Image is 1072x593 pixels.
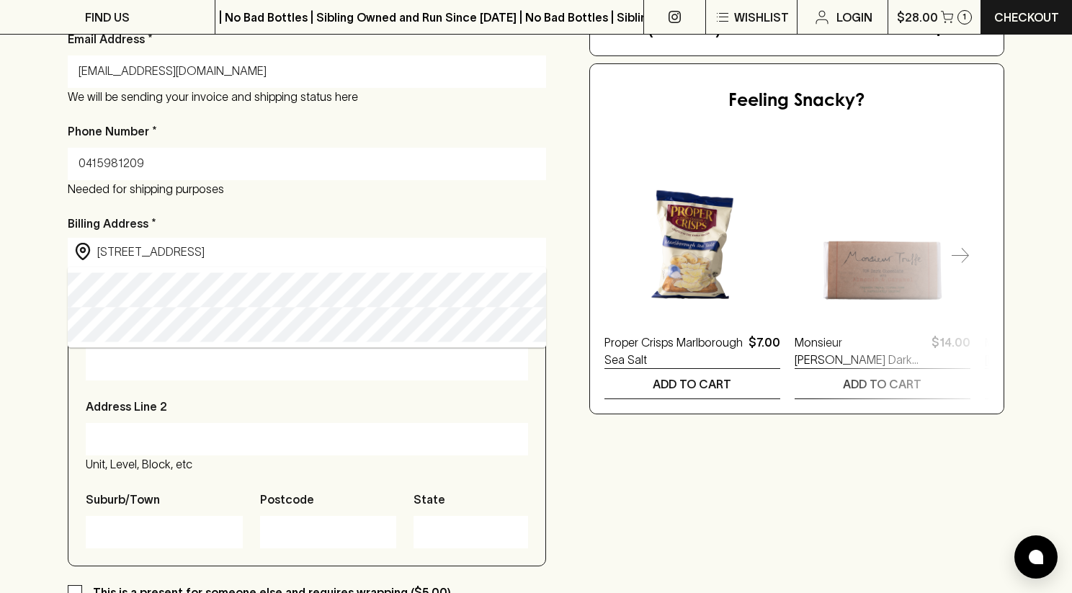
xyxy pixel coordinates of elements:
[843,375,921,393] p: ADD TO CART
[795,144,970,320] img: Monsieur Truffe Dark Chocolate with Almonds & Caramel
[962,13,966,21] p: 1
[932,334,970,368] p: $14.00
[86,491,160,508] p: Suburb/Town
[897,9,938,26] p: $28.00
[414,491,445,508] p: State
[68,122,157,140] p: Phone Number *
[260,491,314,508] p: Postcode
[1029,550,1043,564] img: bubble-icon
[86,398,167,415] p: Address Line 2
[749,334,780,368] p: $7.00
[604,334,743,368] a: Proper Crisps Marlborough Sea Salt
[728,90,865,113] h5: Feeling Snacky?
[994,9,1059,26] p: Checkout
[68,180,546,197] p: Needed for shipping purposes
[68,30,153,48] p: Email Address *
[734,9,789,26] p: Wishlist
[68,88,546,105] p: We will be sending your invoice and shipping status here
[795,369,970,398] button: ADD TO CART
[604,369,780,398] button: ADD TO CART
[86,458,192,471] span: Unit, Level, Block, etc
[97,244,540,260] input: Start typing your address...
[604,144,780,320] img: Proper Crisps Marlborough Sea Salt
[653,375,731,393] p: ADD TO CART
[795,334,926,368] a: Monsieur [PERSON_NAME] Dark Chocolate with Almonds & Caramel
[85,9,130,26] p: FIND US
[836,9,872,26] p: Login
[68,215,546,232] p: Billing Address *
